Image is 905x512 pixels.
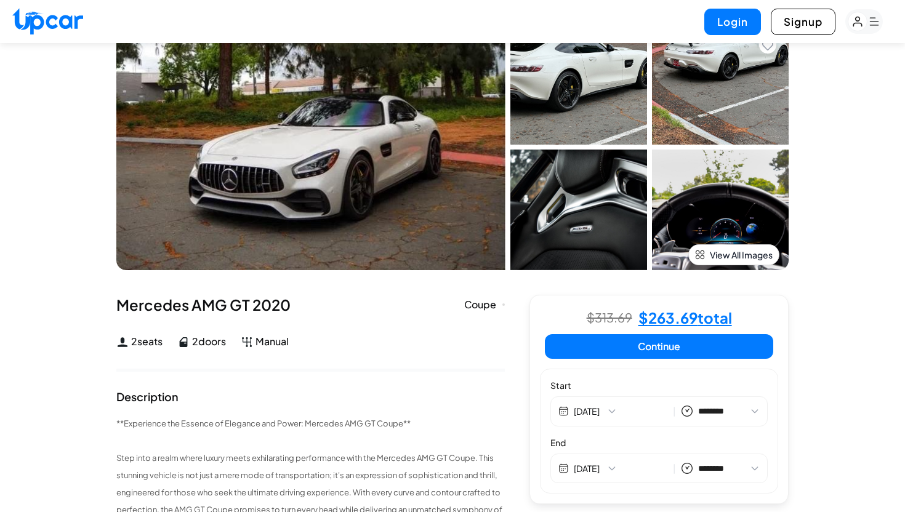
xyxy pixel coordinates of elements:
div: Description [116,391,179,402]
img: Upcar Logo [12,8,83,34]
img: Car Image 4 [652,150,789,270]
div: Coupe [464,297,505,312]
span: 2 doors [192,334,226,349]
img: Car Image 1 [510,24,647,145]
label: End [550,436,768,449]
span: Manual [255,334,289,349]
h4: $ 263.69 total [638,310,732,325]
button: View All Images [688,244,779,265]
button: Signup [771,9,835,35]
img: Car Image 3 [510,150,647,270]
label: Start [550,379,768,391]
div: Mercedes AMG GT 2020 [116,295,505,314]
button: Continue [545,334,773,359]
span: | [673,404,676,418]
img: Car Image 2 [652,24,789,145]
span: | [673,462,676,476]
button: Login [704,9,761,35]
span: $313.69 [587,311,632,324]
span: View All Images [710,249,773,261]
img: view-all [695,250,705,260]
button: [DATE] [574,462,668,474]
button: Add to favorites [759,36,776,54]
span: 2 seats [131,334,163,349]
img: Car [116,24,505,270]
button: [DATE] [574,405,668,417]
